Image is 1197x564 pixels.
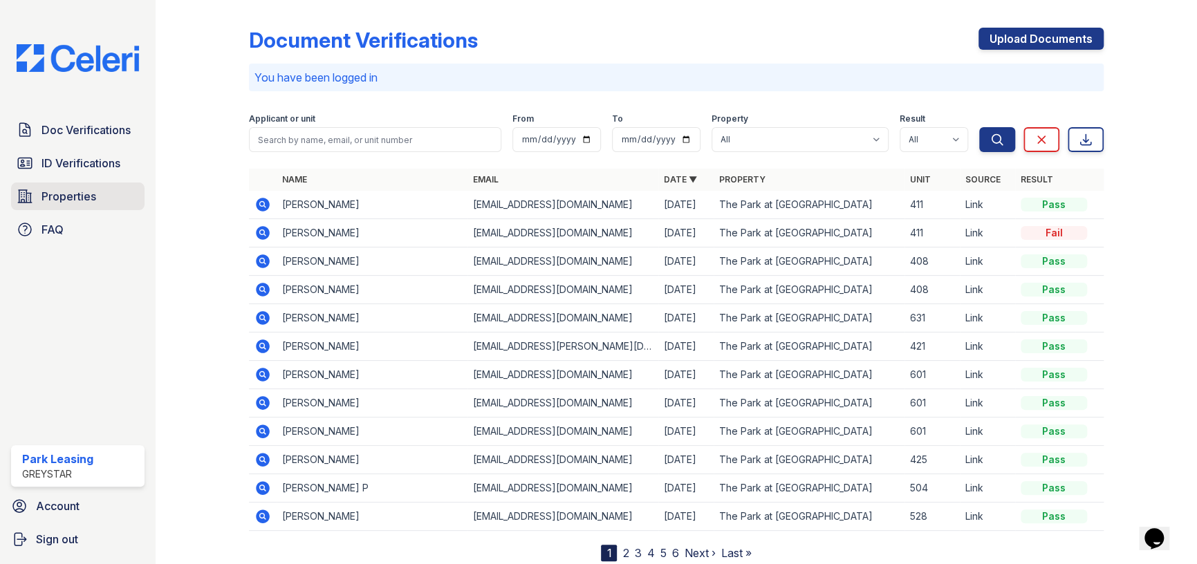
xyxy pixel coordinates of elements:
label: Property [712,113,748,124]
td: [EMAIL_ADDRESS][DOMAIN_NAME] [467,417,658,446]
td: [PERSON_NAME] [277,389,467,417]
td: [PERSON_NAME] [277,191,467,219]
a: Property [719,174,765,185]
td: [DATE] [658,247,714,276]
td: Link [960,361,1015,389]
span: Account [36,498,80,514]
div: Pass [1021,311,1087,325]
td: 631 [904,304,960,332]
input: Search by name, email, or unit number [249,127,501,152]
span: ID Verifications [41,155,120,171]
td: [PERSON_NAME] [277,332,467,361]
a: Last » [721,546,751,560]
td: Link [960,417,1015,446]
div: Pass [1021,509,1087,523]
a: Email [473,174,499,185]
td: [DATE] [658,276,714,304]
label: To [612,113,623,124]
span: Properties [41,188,96,205]
td: Link [960,247,1015,276]
td: [PERSON_NAME] [277,417,467,446]
td: Link [960,446,1015,474]
a: FAQ [11,216,145,243]
td: Link [960,276,1015,304]
div: Document Verifications [249,28,478,53]
td: Link [960,219,1015,247]
td: The Park at [GEOGRAPHIC_DATA] [714,304,904,332]
td: [PERSON_NAME] P [277,474,467,502]
a: 4 [647,546,654,560]
td: Link [960,191,1015,219]
div: Pass [1021,198,1087,211]
a: Source [965,174,1001,185]
div: Pass [1021,283,1087,297]
div: Fail [1021,226,1087,240]
iframe: chat widget [1139,509,1183,550]
div: Pass [1021,339,1087,353]
div: 1 [601,545,617,561]
td: The Park at [GEOGRAPHIC_DATA] [714,276,904,304]
td: [PERSON_NAME] [277,219,467,247]
a: Sign out [6,525,150,553]
div: Pass [1021,254,1087,268]
td: Link [960,474,1015,502]
td: [DATE] [658,417,714,446]
td: [EMAIL_ADDRESS][DOMAIN_NAME] [467,191,658,219]
td: [DATE] [658,191,714,219]
div: Pass [1021,424,1087,438]
td: Link [960,389,1015,417]
td: [EMAIL_ADDRESS][PERSON_NAME][DOMAIN_NAME] [467,332,658,361]
a: ID Verifications [11,149,145,177]
td: 411 [904,191,960,219]
td: [DATE] [658,446,714,474]
a: Result [1021,174,1053,185]
td: [DATE] [658,304,714,332]
a: Properties [11,182,145,210]
a: 2 [622,546,629,560]
td: [EMAIL_ADDRESS][DOMAIN_NAME] [467,361,658,389]
td: [DATE] [658,361,714,389]
td: [DATE] [658,474,714,502]
td: The Park at [GEOGRAPHIC_DATA] [714,389,904,417]
a: 3 [634,546,641,560]
td: 601 [904,389,960,417]
td: The Park at [GEOGRAPHIC_DATA] [714,417,904,446]
span: FAQ [41,221,64,238]
label: From [512,113,534,124]
td: 408 [904,247,960,276]
a: 6 [671,546,678,560]
td: 528 [904,502,960,531]
td: [DATE] [658,219,714,247]
a: Unit [910,174,931,185]
td: 408 [904,276,960,304]
td: [EMAIL_ADDRESS][DOMAIN_NAME] [467,247,658,276]
td: The Park at [GEOGRAPHIC_DATA] [714,474,904,502]
td: [EMAIL_ADDRESS][DOMAIN_NAME] [467,389,658,417]
div: Greystar [22,467,93,481]
div: Pass [1021,396,1087,410]
td: The Park at [GEOGRAPHIC_DATA] [714,446,904,474]
td: The Park at [GEOGRAPHIC_DATA] [714,361,904,389]
a: Next › [684,546,715,560]
div: Park Leasing [22,451,93,467]
td: [PERSON_NAME] [277,502,467,531]
td: The Park at [GEOGRAPHIC_DATA] [714,219,904,247]
td: Link [960,502,1015,531]
td: 601 [904,361,960,389]
a: Upload Documents [978,28,1104,50]
td: [EMAIL_ADDRESS][DOMAIN_NAME] [467,474,658,502]
td: [EMAIL_ADDRESS][DOMAIN_NAME] [467,446,658,474]
td: [PERSON_NAME] [277,446,467,474]
span: Sign out [36,531,78,547]
a: Doc Verifications [11,116,145,144]
td: [DATE] [658,389,714,417]
td: [DATE] [658,332,714,361]
td: [EMAIL_ADDRESS][DOMAIN_NAME] [467,276,658,304]
td: Link [960,332,1015,361]
td: [EMAIL_ADDRESS][DOMAIN_NAME] [467,219,658,247]
td: The Park at [GEOGRAPHIC_DATA] [714,502,904,531]
td: The Park at [GEOGRAPHIC_DATA] [714,191,904,219]
a: Date ▼ [664,174,697,185]
div: Pass [1021,481,1087,495]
